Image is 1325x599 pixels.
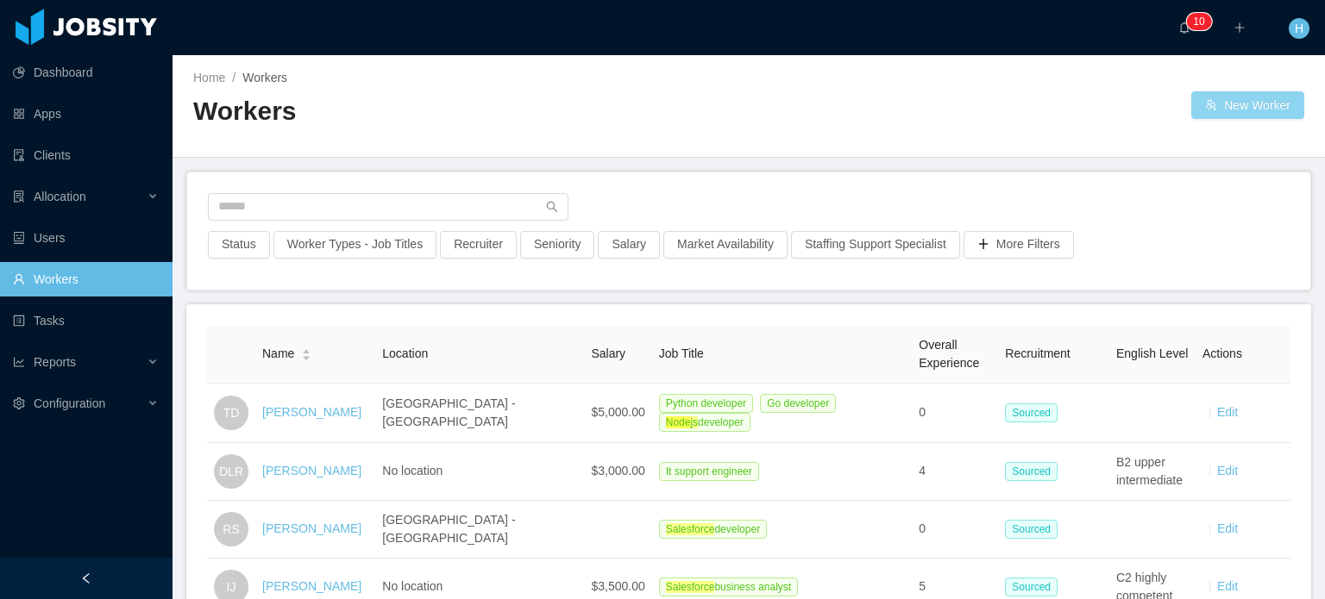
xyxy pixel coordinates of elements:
[375,501,584,558] td: [GEOGRAPHIC_DATA] - [GEOGRAPHIC_DATA]
[13,262,159,296] a: icon: userWorkers
[912,443,998,501] td: 4
[1005,346,1070,360] span: Recruitment
[219,454,243,489] span: DLR
[791,231,960,259] button: Staffing Support Specialist
[591,346,625,360] span: Salary
[273,231,436,259] button: Worker Types - Job Titles
[666,581,715,593] ah_el_jm_1757639839554: Salesforce
[1005,579,1064,593] a: Sourced
[223,512,239,546] span: RS
[440,231,517,259] button: Recruiter
[302,353,311,359] i: icon: caret-down
[591,405,644,419] span: $5,000.00
[659,413,750,432] span: developer
[301,346,311,359] div: Sort
[659,394,753,413] span: Python developer
[666,416,698,428] ah_el_jm_1757639839554: js
[382,346,428,360] span: Location
[1005,405,1064,419] a: Sourced
[302,347,311,353] i: icon: caret-up
[666,523,715,535] ah_el_jm_1757639839554: Salesforce
[659,577,798,596] span: business analyst
[13,356,25,368] i: icon: line-chart
[663,231,788,259] button: Market Availability
[242,71,287,84] span: Workers
[13,190,25,203] i: icon: solution
[1005,520,1058,539] span: Sourced
[13,221,159,255] a: icon: robotUsers
[262,464,361,477] a: [PERSON_NAME]
[223,396,240,430] span: TD
[1203,346,1242,360] span: Actions
[375,443,584,501] td: No location
[598,231,660,259] button: Salary
[912,501,998,558] td: 0
[1193,13,1199,30] p: 1
[1005,521,1064,535] a: Sourced
[34,396,105,410] span: Configuration
[262,405,361,419] a: [PERSON_NAME]
[1178,22,1190,34] i: icon: bell
[34,190,86,203] span: Allocation
[1217,464,1238,477] a: Edit
[13,55,159,90] a: icon: pie-chartDashboard
[1005,464,1064,477] a: Sourced
[1199,13,1205,30] p: 0
[919,338,979,370] span: Overall Experience
[520,231,594,259] button: Seniority
[659,346,704,360] span: Job Title
[232,71,235,84] span: /
[1109,443,1196,501] td: B2 upper intermediate
[13,303,159,338] a: icon: profileTasks
[262,521,361,535] a: [PERSON_NAME]
[34,355,76,369] span: Reports
[13,97,159,131] a: icon: appstoreApps
[1005,577,1058,596] span: Sourced
[262,345,294,363] span: Name
[964,231,1074,259] button: icon: plusMore Filters
[1191,91,1304,119] button: icon: usergroup-addNew Worker
[208,231,270,259] button: Status
[193,71,225,84] a: Home
[375,384,584,443] td: [GEOGRAPHIC_DATA] - [GEOGRAPHIC_DATA]
[659,462,759,481] span: It support engineer
[262,579,361,593] a: [PERSON_NAME]
[1217,521,1238,535] a: Edit
[1295,18,1303,39] span: H
[666,416,691,428] ah_el_jm_1757639839554: Node
[760,394,836,413] span: Go developer
[591,464,644,477] span: $3,000.00
[591,579,644,593] span: $3,500.00
[912,384,998,443] td: 0
[1217,579,1238,593] a: Edit
[546,201,558,213] i: icon: search
[13,397,25,409] i: icon: setting
[1116,346,1188,360] span: English Level
[1234,22,1246,34] i: icon: plus
[1005,462,1058,481] span: Sourced
[1217,405,1238,419] a: Edit
[13,138,159,172] a: icon: auditClients
[1005,403,1058,422] span: Sourced
[1186,13,1211,30] sup: 10
[193,94,749,129] h2: Workers
[659,520,767,539] span: developer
